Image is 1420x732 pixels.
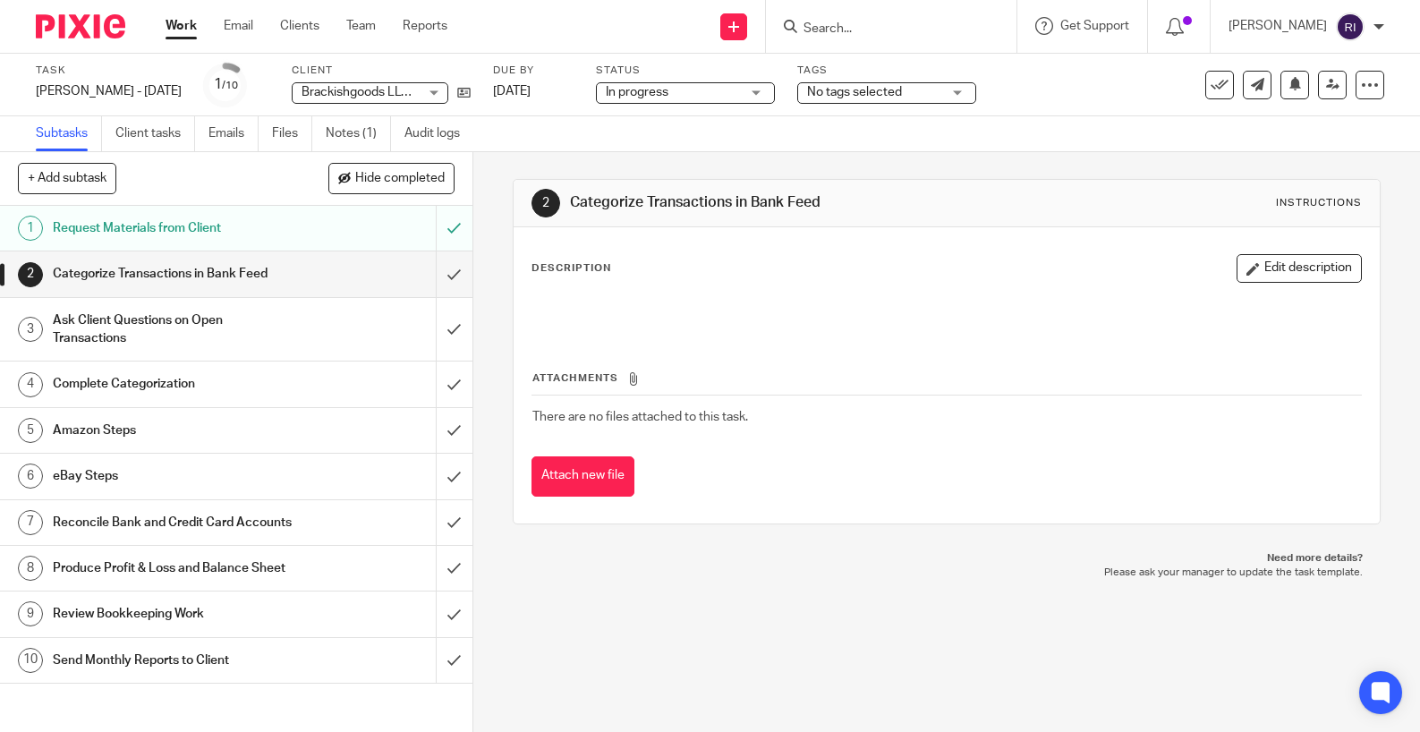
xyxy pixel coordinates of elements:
button: Edit description [1237,254,1362,283]
h1: Review Bookkeeping Work [53,600,296,627]
div: 1 [18,216,43,241]
img: Pixie [36,14,125,38]
span: Hide completed [355,172,445,186]
label: Task [36,64,182,78]
span: In progress [606,86,668,98]
a: Emails [208,116,259,151]
h1: Categorize Transactions in Bank Feed [53,260,296,287]
h1: Complete Categorization [53,370,296,397]
div: 2 [531,189,560,217]
div: Joel - July 2025 [36,82,182,100]
a: Work [166,17,197,35]
button: Hide completed [328,163,455,193]
a: Subtasks [36,116,102,151]
a: Notes (1) [326,116,391,151]
div: 9 [18,601,43,626]
label: Client [292,64,471,78]
h1: Categorize Transactions in Bank Feed [570,193,985,212]
button: + Add subtask [18,163,116,193]
label: Tags [797,64,976,78]
div: 8 [18,556,43,581]
div: 2 [18,262,43,287]
div: Instructions [1276,196,1362,210]
div: 6 [18,464,43,489]
a: Audit logs [404,116,473,151]
a: Files [272,116,312,151]
div: 5 [18,418,43,443]
a: Email [224,17,253,35]
div: 7 [18,510,43,535]
span: Attachments [532,373,618,383]
p: Description [531,261,611,276]
div: 10 [18,648,43,673]
span: Get Support [1060,20,1129,32]
span: There are no files attached to this task. [532,411,748,423]
span: No tags selected [807,86,902,98]
div: 4 [18,372,43,397]
a: Clients [280,17,319,35]
h1: Send Monthly Reports to Client [53,647,296,674]
input: Search [802,21,963,38]
div: 1 [214,74,238,95]
a: Team [346,17,376,35]
span: Brackishgoods LLC / Zero Prep Tax Center (dba [302,86,565,98]
a: Reports [403,17,447,35]
h1: Reconcile Bank and Credit Card Accounts [53,509,296,536]
small: /10 [222,81,238,90]
label: Status [596,64,775,78]
h1: Ask Client Questions on Open Transactions [53,307,296,353]
div: 3 [18,317,43,342]
h1: eBay Steps [53,463,296,489]
p: Please ask your manager to update the task template. [531,566,1363,580]
label: Due by [493,64,574,78]
button: Attach new file [531,456,634,497]
h1: Request Materials from Client [53,215,296,242]
h1: Amazon Steps [53,417,296,444]
p: Need more details? [531,551,1363,566]
h1: Produce Profit & Loss and Balance Sheet [53,555,296,582]
p: [PERSON_NAME] [1229,17,1327,35]
div: [PERSON_NAME] - [DATE] [36,82,182,100]
a: Client tasks [115,116,195,151]
img: svg%3E [1336,13,1365,41]
span: [DATE] [493,85,531,98]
